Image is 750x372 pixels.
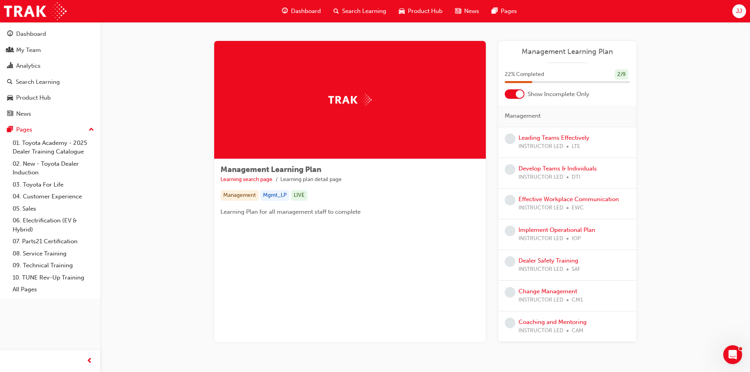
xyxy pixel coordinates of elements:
[528,90,589,99] span: Show Incomplete Only
[519,265,563,274] span: INSTRUCTOR LED
[7,111,13,118] span: news-icon
[9,137,97,158] a: 01. Toyota Academy - 2025 Dealer Training Catalogue
[16,46,41,55] div: My Team
[9,248,97,260] a: 08. Service Training
[3,107,97,121] a: News
[3,43,97,57] a: My Team
[519,204,563,213] span: INSTRUCTOR LED
[505,226,515,236] span: learningRecordVerb_NONE-icon
[572,234,581,243] span: IOP
[464,7,479,16] span: News
[519,296,563,305] span: INSTRUCTOR LED
[492,6,498,16] span: pages-icon
[572,296,583,305] span: CM1
[327,3,393,19] a: search-iconSearch Learning
[342,7,386,16] span: Search Learning
[16,125,32,134] div: Pages
[3,122,97,137] button: Pages
[220,176,272,183] a: Learning search page
[89,125,94,135] span: up-icon
[572,173,580,182] span: DTI
[333,6,339,16] span: search-icon
[9,283,97,296] a: All Pages
[3,27,97,41] a: Dashboard
[276,3,327,19] a: guage-iconDashboard
[519,226,595,233] a: Implement Operational Plan
[519,165,597,172] a: Develop Teams & Individuals
[572,265,580,274] span: SAF
[220,208,361,215] span: Learning Plan for all management staff to complete
[615,69,628,80] div: 2 / 9
[9,272,97,284] a: 10. TUNE Rev-Up Training
[87,356,93,366] span: prev-icon
[723,345,742,364] iframe: Intercom live chat
[519,257,578,264] a: Dealer Safety Training
[505,70,544,79] span: 22 % Completed
[16,93,51,102] div: Product Hub
[282,6,288,16] span: guage-icon
[220,190,259,201] div: Management
[7,47,13,54] span: people-icon
[399,6,405,16] span: car-icon
[505,318,515,328] span: learningRecordVerb_NONE-icon
[393,3,449,19] a: car-iconProduct Hub
[449,3,485,19] a: news-iconNews
[519,173,563,182] span: INSTRUCTOR LED
[3,59,97,73] a: Analytics
[9,215,97,235] a: 06. Electrification (EV & Hybrid)
[260,190,289,201] div: Mgmt_LP
[9,235,97,248] a: 07. Parts21 Certification
[3,75,97,89] a: Search Learning
[328,94,372,106] img: Trak
[3,25,97,122] button: DashboardMy TeamAnalyticsSearch LearningProduct HubNews
[280,175,342,184] li: Learning plan detail page
[291,190,307,201] div: LIVE
[505,133,515,144] span: learningRecordVerb_NONE-icon
[7,94,13,102] span: car-icon
[3,91,97,105] a: Product Hub
[16,30,46,39] div: Dashboard
[9,203,97,215] a: 05. Sales
[4,2,67,20] img: Trak
[408,7,443,16] span: Product Hub
[505,164,515,175] span: learningRecordVerb_NONE-icon
[9,179,97,191] a: 03. Toyota For Life
[519,134,589,141] a: Leading Teams Effectively
[16,109,31,118] div: News
[519,288,577,295] a: Change Management
[16,61,41,70] div: Analytics
[501,7,517,16] span: Pages
[519,318,587,326] a: Coaching and Mentoring
[519,234,563,243] span: INSTRUCTOR LED
[16,78,60,87] div: Search Learning
[572,204,584,213] span: EWC
[505,256,515,267] span: learningRecordVerb_NONE-icon
[519,142,563,151] span: INSTRUCTOR LED
[7,79,13,86] span: search-icon
[505,47,630,56] a: Management Learning Plan
[291,7,321,16] span: Dashboard
[220,165,321,174] span: Management Learning Plan
[572,142,580,151] span: LTE
[505,195,515,205] span: learningRecordVerb_NONE-icon
[9,191,97,203] a: 04. Customer Experience
[736,7,742,16] span: JJ
[7,31,13,38] span: guage-icon
[572,326,583,335] span: CAM
[505,287,515,298] span: learningRecordVerb_NONE-icon
[519,196,619,203] a: Effective Workplace Communication
[455,6,461,16] span: news-icon
[732,4,746,18] button: JJ
[519,326,563,335] span: INSTRUCTOR LED
[9,158,97,179] a: 02. New - Toyota Dealer Induction
[505,111,541,120] span: Management
[9,259,97,272] a: 09. Technical Training
[485,3,523,19] a: pages-iconPages
[7,63,13,70] span: chart-icon
[7,126,13,133] span: pages-icon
